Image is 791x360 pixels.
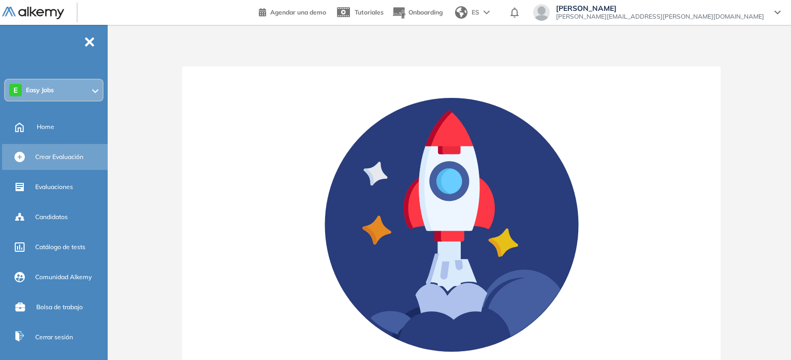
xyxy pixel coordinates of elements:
span: ES [472,8,479,17]
span: Cerrar sesión [35,333,73,342]
img: Logo [2,7,64,20]
span: E [13,86,18,94]
button: Onboarding [392,2,443,24]
span: Comunidad Alkemy [35,272,92,282]
span: Easy Jobs [26,86,54,94]
span: [PERSON_NAME] [556,4,764,12]
span: Onboarding [408,8,443,16]
span: Candidatos [35,212,68,222]
span: Crear Evaluación [35,152,83,162]
span: Agendar una demo [270,8,326,16]
span: [PERSON_NAME][EMAIL_ADDRESS][PERSON_NAME][DOMAIN_NAME] [556,12,764,21]
span: Home [37,122,54,132]
a: Agendar una demo [259,5,326,18]
img: world [455,6,467,19]
span: Catálogo de tests [35,242,85,252]
span: Bolsa de trabajo [36,303,83,312]
img: arrow [484,10,490,15]
span: Tutoriales [355,8,384,16]
span: Evaluaciones [35,182,73,192]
